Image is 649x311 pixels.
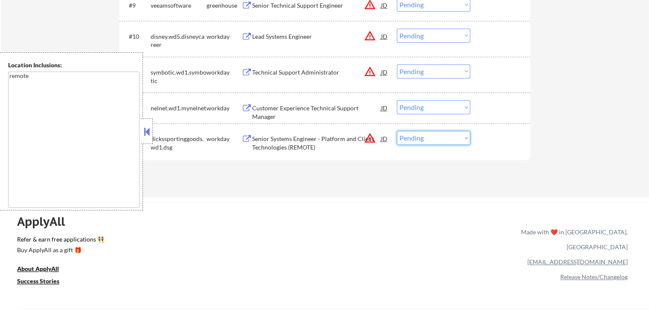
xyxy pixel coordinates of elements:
div: veeamsoftware [151,1,207,10]
a: Release Notes/Changelog [560,273,628,280]
a: Buy ApplyAll as a gift 🎁 [17,245,102,256]
div: workday [207,135,242,143]
div: #10 [129,32,144,41]
div: Buy ApplyAll as a gift 🎁 [17,247,102,253]
div: symbotic.wd1.symbotic [151,68,207,85]
button: warning_amber [364,30,376,42]
div: dickssportinggoods.wd1.dsg [151,135,207,151]
div: disney.wd5.disneycareer [151,32,207,49]
div: #9 [129,1,144,10]
div: nelnet.wd1.mynelnet [151,104,207,112]
u: Success Stories [17,277,59,285]
div: JD [380,64,389,80]
div: ApplyAll [17,214,75,229]
div: Customer Experience Technical Support Manager [252,104,381,121]
div: workday [207,68,242,77]
div: JD [380,29,389,44]
div: JD [380,131,389,146]
a: [EMAIL_ADDRESS][DOMAIN_NAME] [527,258,628,265]
div: Lead Systems Engineer [252,32,381,41]
a: Refer & earn free applications 👯‍♀️ [17,236,343,245]
div: Made with ❤️ in [GEOGRAPHIC_DATA], [GEOGRAPHIC_DATA] [518,225,628,254]
div: JD [380,100,389,115]
div: Technical Support Administrator [252,68,381,77]
div: workday [207,32,242,41]
div: Location Inclusions: [8,61,140,69]
a: Success Stories [17,276,71,287]
div: Senior Technical Support Engineer [252,1,381,10]
div: workday [207,104,242,112]
div: Senior Systems Engineer - Platform and Client Technologies (REMOTE) [252,135,381,151]
button: warning_amber [364,66,376,78]
u: About ApplyAll [17,265,59,272]
a: About ApplyAll [17,264,71,275]
div: greenhouse [207,1,242,10]
button: warning_amber [364,132,376,144]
